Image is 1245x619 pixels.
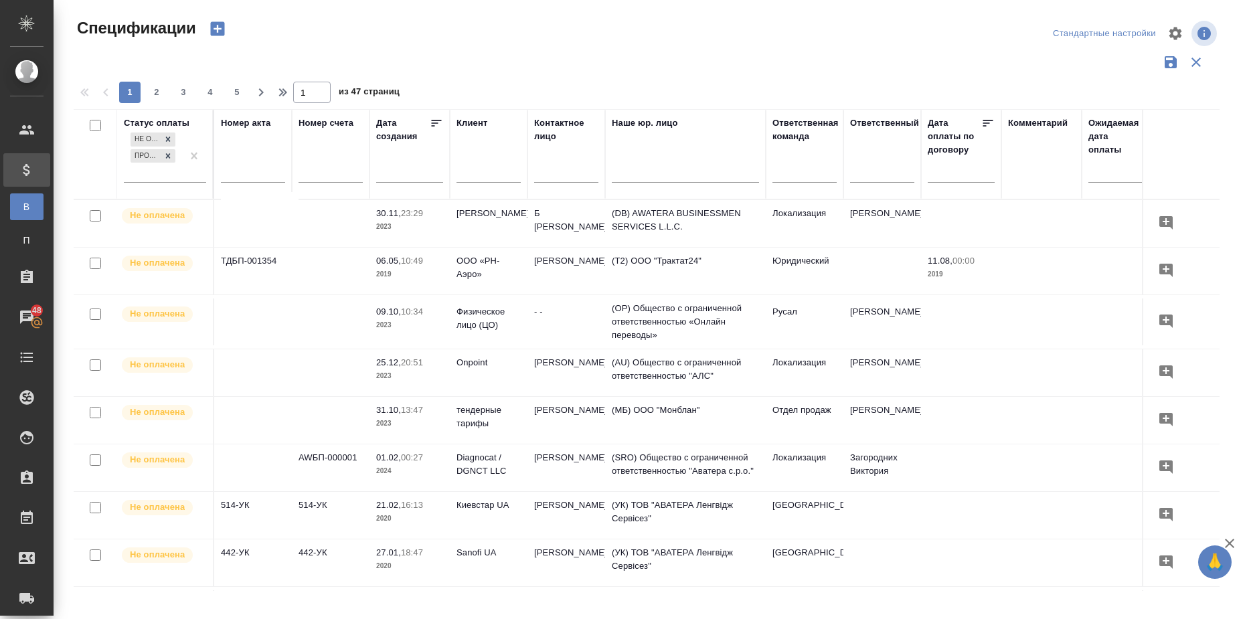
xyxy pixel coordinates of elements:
[527,539,605,586] td: [PERSON_NAME]
[376,547,401,557] p: 27.01,
[605,539,766,586] td: (УК) ТОВ "АВАТЕРА Ленгвідж Сервісез"
[456,207,521,220] p: [PERSON_NAME]
[130,548,185,561] p: Не оплачена
[843,349,921,396] td: [PERSON_NAME]
[928,116,981,157] div: Дата оплаты по договору
[201,17,234,40] button: Создать
[10,193,44,220] a: В
[766,397,843,444] td: Отдел продаж
[928,268,995,281] p: 2019
[1191,21,1220,46] span: Посмотреть информацию
[527,200,605,247] td: Б [PERSON_NAME]
[376,306,401,317] p: 09.10,
[605,349,766,396] td: (AU) Общество с ограниченной ответственностью "АЛС"
[299,116,353,130] div: Номер счета
[766,298,843,345] td: Русал
[772,116,839,143] div: Ответственная команда
[129,148,177,165] div: Не оплачена, Просрочена
[376,369,443,383] p: 2023
[10,227,44,254] a: П
[401,208,423,218] p: 23:29
[74,17,196,39] span: Спецификации
[401,500,423,510] p: 16:13
[146,86,167,99] span: 2
[376,417,443,430] p: 2023
[130,501,185,514] p: Не оплачена
[24,304,50,317] span: 48
[129,131,177,148] div: Не оплачена, Просрочена
[605,200,766,247] td: (DB) AWATERA BUSINESSMEN SERVICES L.L.C.
[376,116,430,143] div: Дата создания
[928,256,952,266] p: 11.08,
[1050,23,1159,44] div: split button
[292,492,369,539] td: 514-УК
[1008,116,1068,130] div: Комментарий
[527,444,605,491] td: [PERSON_NAME]
[952,256,975,266] p: 00:00
[214,492,292,539] td: 514-УК
[527,349,605,396] td: [PERSON_NAME]
[843,298,921,345] td: [PERSON_NAME]
[376,464,443,478] p: 2024
[843,200,921,247] td: [PERSON_NAME]
[605,444,766,491] td: (SRO) Общество с ограниченной ответственностью "Аватера с.р.о."
[226,86,248,99] span: 5
[376,208,401,218] p: 30.11,
[401,452,423,462] p: 00:27
[456,116,487,130] div: Клиент
[605,397,766,444] td: (МБ) ООО "Монблан"
[17,200,37,213] span: В
[766,248,843,294] td: Юридический
[766,349,843,396] td: Локализация
[376,512,443,525] p: 2020
[605,248,766,294] td: (Т2) ООО "Трактат24"
[130,256,185,270] p: Не оплачена
[456,499,521,512] p: Киевстар UA
[226,82,248,103] button: 5
[401,547,423,557] p: 18:47
[766,539,843,586] td: [GEOGRAPHIC_DATA]
[173,86,194,99] span: 3
[456,546,521,559] p: Sanofi UA
[146,82,167,103] button: 2
[376,500,401,510] p: 21.02,
[1088,116,1142,157] div: Ожидаемая дата оплаты
[1198,545,1232,579] button: 🙏
[527,492,605,539] td: [PERSON_NAME]
[456,254,521,281] p: ООО «РН-Аэро»
[376,256,401,266] p: 06.05,
[527,248,605,294] td: [PERSON_NAME]
[376,357,401,367] p: 25.12,
[376,559,443,573] p: 2020
[1159,17,1191,50] span: Настроить таблицу
[130,209,185,222] p: Не оплачена
[376,220,443,234] p: 2023
[173,82,194,103] button: 3
[605,295,766,349] td: (OP) Общество с ограниченной ответственностью «Онлайн переводы»
[376,452,401,462] p: 01.02,
[339,84,400,103] span: из 47 страниц
[130,358,185,371] p: Не оплачена
[376,405,401,415] p: 31.10,
[534,116,598,143] div: Контактное лицо
[376,268,443,281] p: 2019
[843,397,921,444] td: [PERSON_NAME]tarhov
[850,116,919,130] div: Ответственный
[401,256,423,266] p: 10:49
[131,132,161,147] div: Не оплачена
[130,406,185,419] p: Не оплачена
[221,116,270,130] div: Номер акта
[124,116,189,130] div: Статус оплаты
[1183,50,1209,75] button: Сбросить фильтры
[130,307,185,321] p: Не оплачена
[456,305,521,332] p: Физическое лицо (ЦО)
[766,200,843,247] td: Локализация
[456,404,521,430] p: тендерные тарифы
[612,116,678,130] div: Наше юр. лицо
[199,86,221,99] span: 4
[376,319,443,332] p: 2023
[456,356,521,369] p: Onpoint
[3,300,50,334] a: 48
[1158,50,1183,75] button: Сохранить фильтры
[766,492,843,539] td: [GEOGRAPHIC_DATA]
